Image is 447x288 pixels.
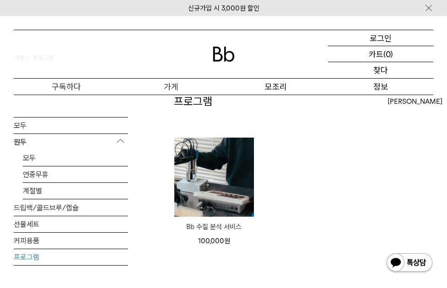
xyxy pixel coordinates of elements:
font: 100,000 [198,237,224,245]
a: Bb 수질 분석 서비스 [174,221,254,232]
font: 가게 [164,82,178,91]
a: 연중무휴 [23,166,128,182]
a: 신규가입 시 3,000원 할인 [188,4,259,12]
font: 연중무휴 [23,170,48,178]
a: 가게 [118,79,223,95]
a: 계절별 [23,182,128,198]
font: 원 [224,237,230,245]
a: 카트 (0) [328,46,433,62]
font: [PERSON_NAME] [388,97,442,106]
font: 프로그램 [174,95,212,108]
font: 찾다 [373,65,388,75]
font: 모두 [14,121,27,129]
a: 프로그램 [14,249,128,265]
font: 선물세트 [14,219,39,228]
a: 드립백/콜드브루/캡슐 [14,199,128,215]
font: 카트 [369,49,383,59]
a: 모두 [23,149,128,165]
font: (0) [383,49,393,59]
font: 구독하다 [52,82,81,91]
a: 모두 [14,117,128,133]
font: Bb 수질 분석 서비스 [186,223,242,231]
font: 커피용품 [14,236,39,245]
font: 원두 [14,137,27,146]
img: 카카오톡 채널 1:1 소개 버튼 [386,252,433,274]
font: 프로그램 [14,252,39,261]
img: 로고 [213,47,235,62]
font: 모두 [23,153,36,162]
font: 정보 [373,82,388,91]
a: 커피용품 [14,232,128,248]
font: 모조리 [265,82,287,91]
img: Bb 수질 분석 서비스 [174,138,254,217]
font: 계절별 [23,186,42,195]
font: 드립백/콜드브루/캡슐 [14,203,79,212]
font: 로그인 [370,33,392,43]
a: 로그인 [328,30,433,46]
a: 선물세트 [14,216,128,232]
a: 구독하다 [14,79,118,95]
